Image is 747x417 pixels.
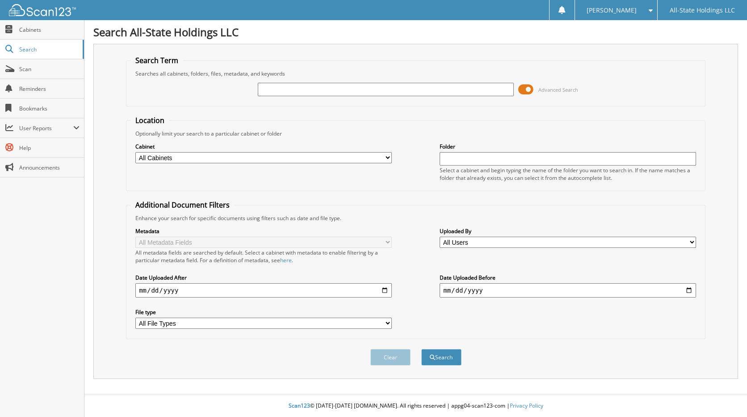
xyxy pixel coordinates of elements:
[587,8,637,13] span: [PERSON_NAME]
[84,395,747,417] div: © [DATE]-[DATE] [DOMAIN_NAME]. All rights reserved | appg04-scan123-com |
[280,256,292,264] a: here
[440,227,696,235] label: Uploaded By
[135,249,392,264] div: All metadata fields are searched by default. Select a cabinet with metadata to enable filtering b...
[135,143,392,150] label: Cabinet
[131,214,701,222] div: Enhance your search for specific documents using filters such as date and file type.
[289,402,310,409] span: Scan123
[135,274,392,281] label: Date Uploaded After
[93,25,738,39] h1: Search All-State Holdings LLC
[19,164,80,171] span: Announcements
[19,105,80,112] span: Bookmarks
[19,124,73,132] span: User Reports
[19,65,80,73] span: Scan
[440,166,696,182] div: Select a cabinet and begin typing the name of the folder you want to search in. If the name match...
[440,143,696,150] label: Folder
[510,402,543,409] a: Privacy Policy
[19,85,80,93] span: Reminders
[421,349,462,366] button: Search
[538,86,578,93] span: Advanced Search
[131,55,183,65] legend: Search Term
[19,46,78,53] span: Search
[19,144,80,152] span: Help
[19,26,80,34] span: Cabinets
[670,8,735,13] span: All-State Holdings LLC
[131,130,701,137] div: Optionally limit your search to a particular cabinet or folder
[135,308,392,316] label: File type
[131,200,234,210] legend: Additional Document Filters
[702,374,747,417] iframe: Chat Widget
[131,115,169,125] legend: Location
[135,227,392,235] label: Metadata
[131,70,701,77] div: Searches all cabinets, folders, files, metadata, and keywords
[135,283,392,298] input: start
[440,274,696,281] label: Date Uploaded Before
[440,283,696,298] input: end
[370,349,411,366] button: Clear
[9,4,76,16] img: scan123-logo-white.svg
